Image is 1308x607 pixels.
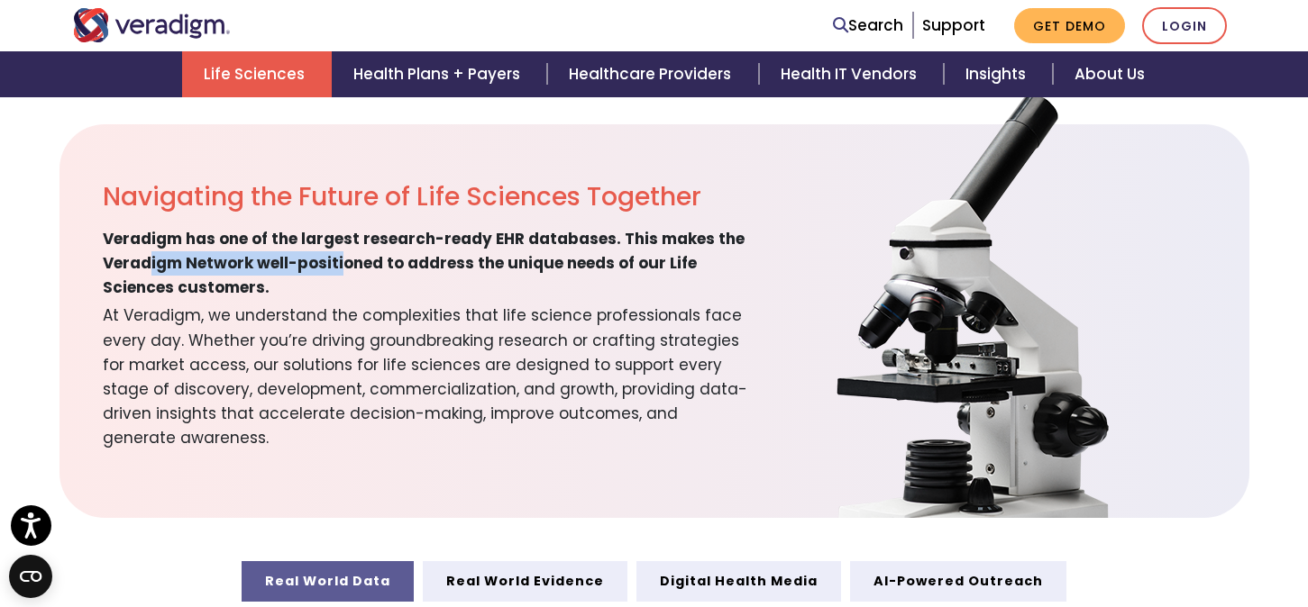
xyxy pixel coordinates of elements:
[1014,8,1125,43] a: Get Demo
[636,561,841,601] a: Digital Health Media
[922,14,985,36] a: Support
[9,555,52,598] button: Open CMP widget
[721,88,1172,518] img: solution-life-sciences-future.png
[73,8,231,42] img: Veradigm logo
[1142,7,1227,44] a: Login
[332,51,547,97] a: Health Plans + Payers
[547,51,758,97] a: Healthcare Providers
[103,182,754,213] h2: Navigating the Future of Life Sciences Together
[850,561,1066,601] a: AI-Powered Outreach
[944,51,1053,97] a: Insights
[103,300,754,450] span: At Veradigm, we understand the complexities that life science professionals face every day. Wheth...
[182,51,332,97] a: Life Sciences
[423,561,627,601] a: Real World Evidence
[833,14,903,38] a: Search
[759,51,944,97] a: Health IT Vendors
[242,561,414,601] a: Real World Data
[103,227,754,301] span: Veradigm has one of the largest research-ready EHR databases. This makes the Veradigm Network wel...
[1053,51,1166,97] a: About Us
